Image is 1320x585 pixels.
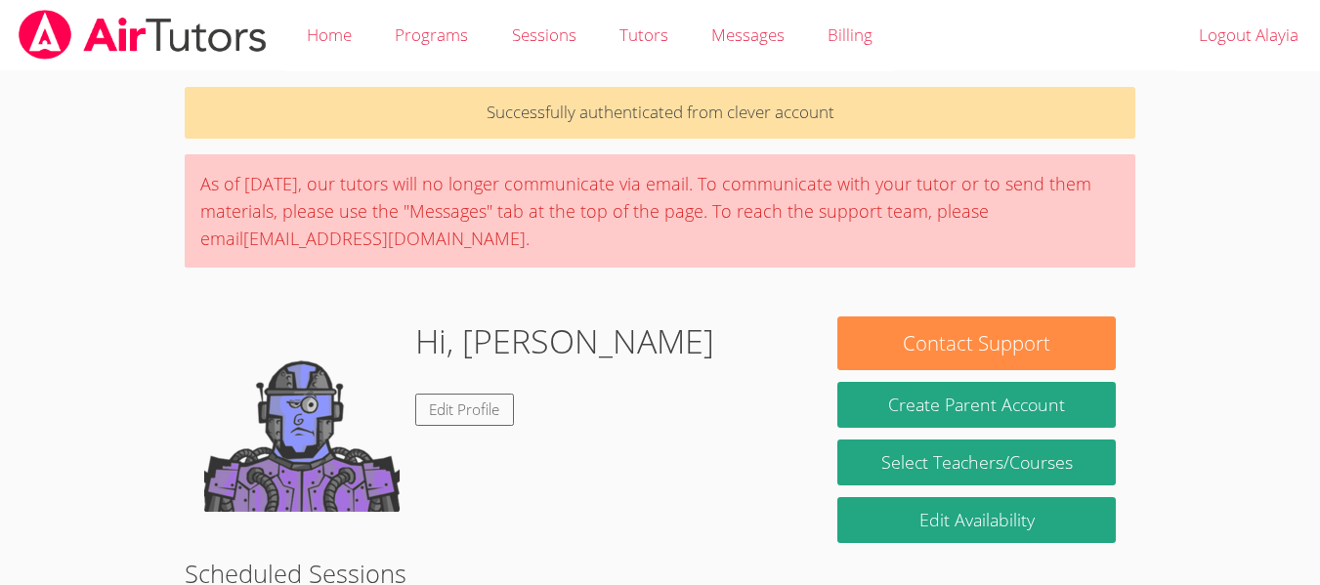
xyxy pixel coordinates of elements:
button: Contact Support [837,316,1116,370]
a: Select Teachers/Courses [837,439,1116,485]
img: default.png [204,316,400,512]
a: Edit Availability [837,497,1116,543]
span: Messages [711,23,785,46]
h1: Hi, [PERSON_NAME] [415,316,714,366]
img: airtutors_banner-c4298cdbf04f3fff15de1276eac7730deb9818008684d7c2e4769d2f7ddbe033.png [17,10,269,60]
a: Edit Profile [415,394,515,426]
p: Successfully authenticated from clever account [185,87,1135,139]
div: As of [DATE], our tutors will no longer communicate via email. To communicate with your tutor or ... [185,154,1135,268]
button: Create Parent Account [837,382,1116,428]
